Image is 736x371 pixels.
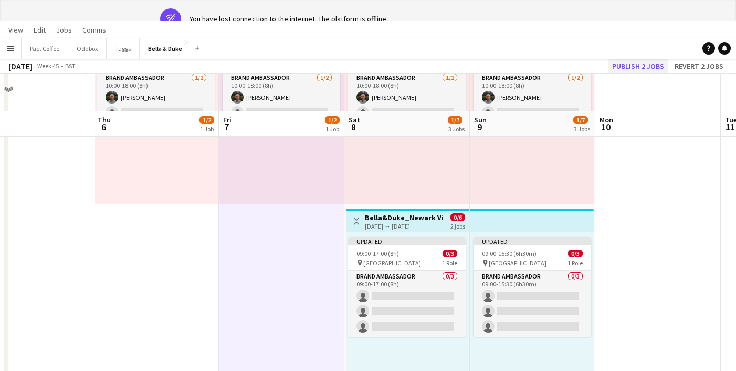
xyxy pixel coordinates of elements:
div: 2 jobs [450,221,465,230]
span: 09:00-15:30 (6h30m) [482,250,537,257]
app-card-role: Brand Ambassador0/309:00-17:00 (8h) [348,271,466,337]
div: Updated [474,237,591,245]
app-job-card: 10:00-18:00 (8h)1/2 Living North Festive Craft and Gift Fair1 RoleBrand Ambassador1/210:00-18:00 ... [223,47,340,123]
span: 1/2 [325,116,340,124]
span: Thu [98,115,111,125]
app-job-card: 10:00-18:00 (8h)1/2 Living North Festive Craft and Gift Fair1 RoleBrand Ambassador1/210:00-18:00 ... [348,47,466,123]
div: 1 Job [200,125,214,133]
span: View [8,25,23,35]
a: Edit [29,23,50,37]
div: 3 Jobs [448,125,465,133]
div: [DATE] [8,61,33,71]
span: 9 [472,121,487,133]
button: Pact Coffee [22,38,68,59]
span: 8 [347,121,360,133]
span: 1/7 [573,116,588,124]
a: Jobs [52,23,76,37]
span: [GEOGRAPHIC_DATA] [363,259,421,267]
h3: Bella&Duke_Newark Vintage Tractor and Heritage Show [365,213,443,222]
span: 1 Role [567,259,583,267]
span: 10 [598,121,613,133]
span: 1/7 [448,116,462,124]
span: 0/3 [568,250,583,257]
button: Publish 2 jobs [608,59,668,73]
span: [GEOGRAPHIC_DATA] [489,259,546,267]
span: 0/6 [450,213,465,221]
div: 3 Jobs [574,125,590,133]
button: Bella & Duke [140,38,191,59]
span: Fri [223,115,232,125]
span: 7 [222,121,232,133]
span: 1 Role [442,259,457,267]
app-job-card: 10:00-18:00 (8h)1/2 Living North Festive Craft and Gift Fair1 RoleBrand Ambassador1/210:00-18:00 ... [474,47,591,123]
app-card-role: Brand Ambassador1/210:00-18:00 (8h)[PERSON_NAME] [474,72,591,123]
button: Revert 2 jobs [670,59,728,73]
span: Week 45 [35,62,61,70]
a: View [4,23,27,37]
span: 09:00-17:00 (8h) [356,250,399,257]
span: Sun [474,115,487,125]
app-card-role: Brand Ambassador0/309:00-15:30 (6h30m) [474,271,591,337]
app-card-role: Brand Ambassador1/210:00-18:00 (8h)[PERSON_NAME] [97,72,215,123]
div: Updated [348,237,466,245]
span: 6 [96,121,111,133]
span: Mon [600,115,613,125]
app-job-card: Updated09:00-15:30 (6h30m)0/3 [GEOGRAPHIC_DATA]1 RoleBrand Ambassador0/309:00-15:30 (6h30m) [474,237,591,337]
div: BST [65,62,76,70]
app-card-role: Brand Ambassador1/210:00-18:00 (8h)[PERSON_NAME] [348,72,466,123]
app-job-card: Updated09:00-17:00 (8h)0/3 [GEOGRAPHIC_DATA]1 RoleBrand Ambassador0/309:00-17:00 (8h) [348,237,466,337]
div: You have lost connection to the internet. The platform is offline. [190,14,388,24]
span: 0/3 [443,250,457,257]
span: Edit [34,25,46,35]
span: Sat [349,115,360,125]
span: Jobs [56,25,72,35]
span: Comms [82,25,106,35]
div: 1 Job [325,125,339,133]
app-job-card: 10:00-18:00 (8h)1/2 Living North Festive Craft and Gift Fair1 RoleBrand Ambassador1/210:00-18:00 ... [97,47,215,123]
div: [DATE] → [DATE] [365,222,443,230]
button: Tuggs [107,38,140,59]
button: Oddbox [68,38,107,59]
span: 1/2 [199,116,214,124]
app-card-role: Brand Ambassador1/210:00-18:00 (8h)[PERSON_NAME] [223,72,340,123]
a: Comms [78,23,110,37]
